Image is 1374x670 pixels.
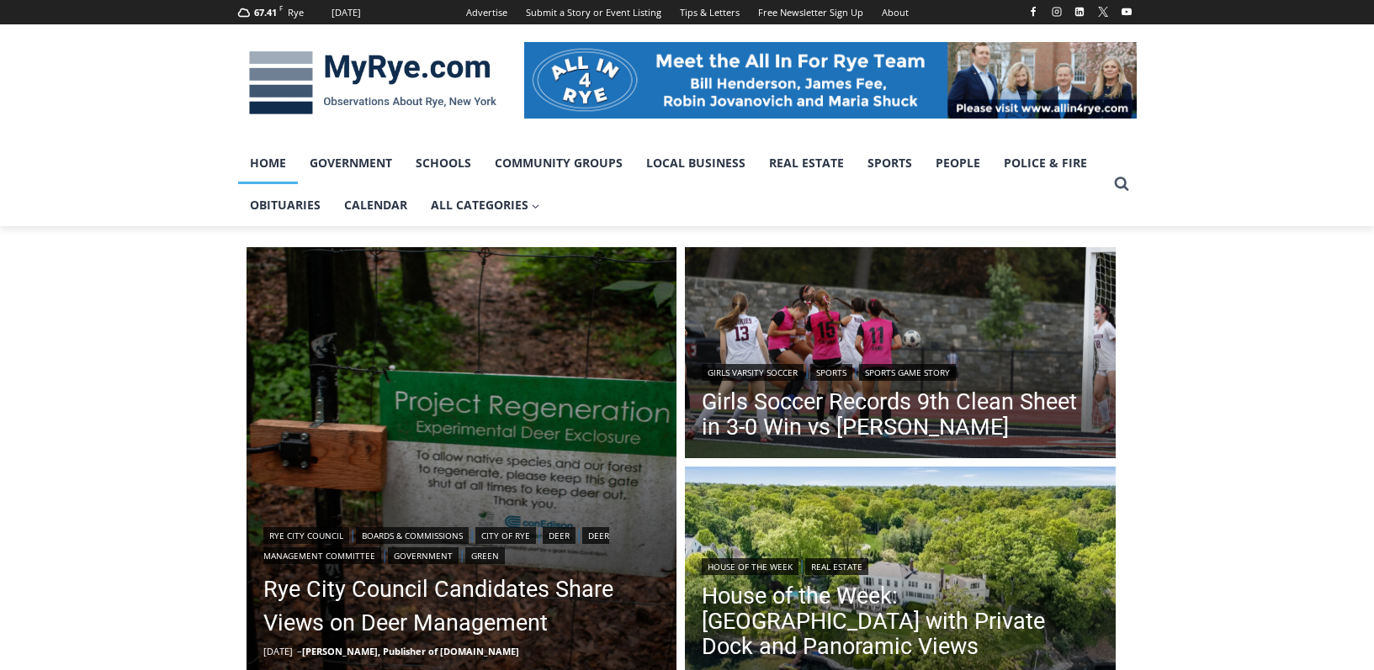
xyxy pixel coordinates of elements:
[856,142,924,184] a: Sports
[238,142,1106,227] nav: Primary Navigation
[992,142,1099,184] a: Police & Fire
[1093,2,1113,22] a: X
[702,583,1099,659] a: House of the Week: [GEOGRAPHIC_DATA] with Private Dock and Panoramic Views
[431,196,540,214] span: All Categories
[475,527,536,544] a: City of Rye
[757,142,856,184] a: Real Estate
[332,184,419,226] a: Calendar
[543,527,576,544] a: Deer
[254,6,277,18] span: 67.41
[388,547,459,564] a: Government
[288,5,304,20] div: Rye
[298,142,404,184] a: Government
[805,558,868,575] a: Real Estate
[263,524,660,564] div: | | | | | |
[1069,2,1090,22] a: Linkedin
[297,645,302,657] span: –
[302,645,519,657] a: [PERSON_NAME], Publisher of [DOMAIN_NAME]
[634,142,757,184] a: Local Business
[263,645,293,657] time: [DATE]
[1023,2,1043,22] a: Facebook
[419,184,552,226] a: All Categories
[524,42,1137,118] img: All in for Rye
[1106,169,1137,199] button: View Search Form
[465,547,505,564] a: Green
[263,572,660,640] a: Rye City Council Candidates Share Views on Deer Management
[924,142,992,184] a: People
[810,364,852,381] a: Sports
[685,247,1116,462] a: Read More Girls Soccer Records 9th Clean Sheet in 3-0 Win vs Harrison
[702,558,798,575] a: House of the Week
[238,184,332,226] a: Obituaries
[238,142,298,184] a: Home
[238,40,507,127] img: MyRye.com
[332,5,361,20] div: [DATE]
[702,555,1099,575] div: |
[702,361,1099,381] div: | |
[404,142,483,184] a: Schools
[1117,2,1137,22] a: YouTube
[356,527,469,544] a: Boards & Commissions
[685,247,1116,462] img: (PHOTO: Hannah Jachman scores a header goal on October 7, 2025, with teammates Parker Calhoun (#1...
[702,364,804,381] a: Girls Varsity Soccer
[263,527,349,544] a: Rye City Council
[859,364,956,381] a: Sports Game Story
[483,142,634,184] a: Community Groups
[702,389,1099,440] a: Girls Soccer Records 9th Clean Sheet in 3-0 Win vs [PERSON_NAME]
[1047,2,1067,22] a: Instagram
[279,3,283,13] span: F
